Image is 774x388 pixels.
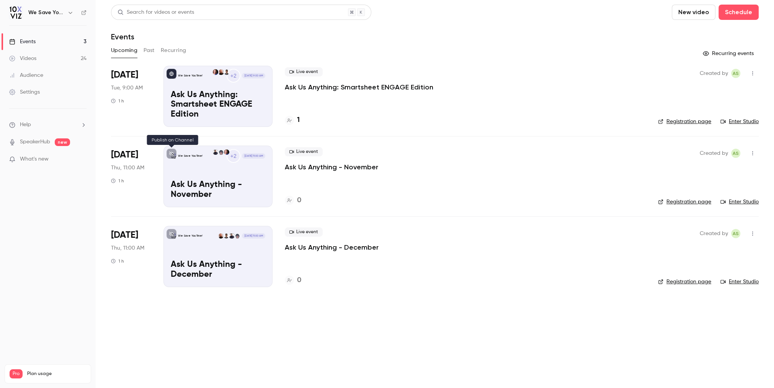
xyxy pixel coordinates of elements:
[285,243,379,252] a: Ask Us Anything - December
[27,371,86,377] span: Plan usage
[733,69,739,78] span: AS
[218,149,224,155] img: Dansong Wang
[720,198,759,206] a: Enter Studio
[242,73,265,78] span: [DATE] 9:00 AM
[285,115,300,125] a: 1
[285,275,301,286] a: 0
[111,226,151,287] div: Dec 11 Thu, 11:00 AM (America/Denver)
[720,118,759,125] a: Enter Studio
[9,121,87,129] li: help-dropdown-opener
[733,229,739,238] span: AS
[111,84,143,92] span: Tue, 9:00 AM
[224,69,229,75] img: Ayelet Weiner
[731,149,740,158] span: Ashley Sage
[111,98,124,104] div: 1 h
[171,90,265,120] p: Ask Us Anything: Smartsheet ENGAGE Edition
[111,178,124,184] div: 1 h
[178,234,202,238] p: We Save You Time!
[700,69,728,78] span: Created by
[733,149,739,158] span: AS
[161,44,186,57] button: Recurring
[224,149,229,155] img: Jennifer Jones
[111,66,151,127] div: Oct 28 Tue, 9:00 AM (America/Denver)
[118,8,194,16] div: Search for videos or events
[20,121,31,129] span: Help
[178,74,202,78] p: We Save You Time!
[229,233,234,239] img: Dustin Wise
[213,149,218,155] img: Dustin Wise
[699,47,759,60] button: Recurring events
[171,260,265,280] p: Ask Us Anything - December
[111,164,144,172] span: Thu, 11:00 AM
[285,195,301,206] a: 0
[171,180,265,200] p: Ask Us Anything - November
[111,32,134,41] h1: Events
[28,9,64,16] h6: We Save You Time!
[731,229,740,238] span: Ashley Sage
[111,69,138,81] span: [DATE]
[731,69,740,78] span: Ashley Sage
[285,83,433,92] a: Ask Us Anything: Smartsheet ENGAGE Edition
[111,229,138,241] span: [DATE]
[218,233,224,239] img: Paul Newcome
[658,278,711,286] a: Registration page
[242,153,265,159] span: [DATE] 11:00 AM
[227,69,240,83] div: +2
[163,146,273,207] a: Ask Us Anything - NovemberWe Save You Time!+2Jennifer JonesDansong WangDustin Wise[DATE] 11:00 AM...
[163,226,273,287] a: Ask Us Anything - DecemberWe Save You Time!Dansong WangDustin WiseAyelet WeinerPaul Newcome[DATE]...
[718,5,759,20] button: Schedule
[111,146,151,207] div: Nov 20 Thu, 11:00 AM (America/Denver)
[111,244,144,252] span: Thu, 11:00 AM
[10,6,22,19] img: We Save You Time!
[720,278,759,286] a: Enter Studio
[20,155,49,163] span: What's new
[297,195,301,206] h4: 0
[242,233,265,239] span: [DATE] 11:00 AM
[144,44,155,57] button: Past
[111,44,137,57] button: Upcoming
[285,147,323,156] span: Live event
[77,156,87,163] iframe: Noticeable Trigger
[658,118,711,125] a: Registration page
[297,275,301,286] h4: 0
[9,88,40,96] div: Settings
[10,369,23,378] span: Pro
[9,38,36,45] div: Events
[227,149,240,163] div: +2
[224,233,229,239] img: Ayelet Weiner
[235,233,240,239] img: Dansong Wang
[20,138,50,146] a: SpeakerHub
[700,149,728,158] span: Created by
[672,5,715,20] button: New video
[9,71,43,79] div: Audience
[285,227,323,237] span: Live event
[297,115,300,125] h4: 1
[111,258,124,264] div: 1 h
[700,229,728,238] span: Created by
[111,149,138,161] span: [DATE]
[55,138,70,146] span: new
[9,55,36,62] div: Videos
[178,154,202,158] p: We Save You Time!
[163,66,273,127] a: Ask Us Anything: Smartsheet ENGAGE EditionWe Save You Time!+2Ayelet WeinerPaul NewcomeJennifer Jo...
[213,69,218,75] img: Jennifer Jones
[285,67,323,76] span: Live event
[218,69,224,75] img: Paul Newcome
[285,162,378,172] a: Ask Us Anything - November
[658,198,711,206] a: Registration page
